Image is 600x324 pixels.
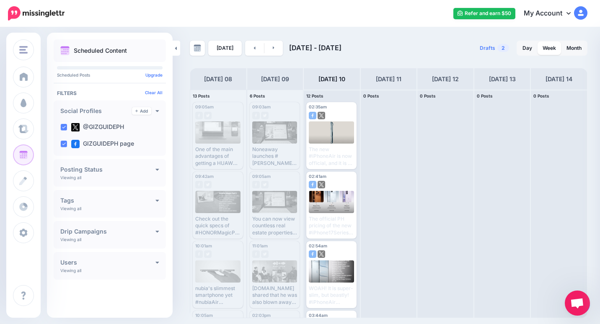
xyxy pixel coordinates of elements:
div: [DOMAIN_NAME] shared that he was also blown away when #LG approached him with the idea of collabo... [252,285,297,306]
img: facebook-grey-square.png [252,181,260,188]
a: Week [538,41,561,55]
img: facebook-grey-square.png [195,181,203,188]
a: Day [517,41,537,55]
span: 02:54am [309,243,327,248]
a: Upgrade [145,72,163,77]
div: The new #iPhoneAir is now official, and it is so slim! Read here: [URL][DOMAIN_NAME] [309,146,354,167]
h4: Tags [60,198,155,203]
span: 03:44am [309,313,328,318]
span: 0 Posts [363,93,379,98]
h4: [DATE] 11 [376,74,401,84]
p: Scheduled Posts [57,73,163,77]
img: twitter-square.png [318,112,325,119]
img: facebook-grey-square.png [195,112,203,119]
span: 0 Posts [533,93,549,98]
img: calendar-grey-darker.png [194,44,201,52]
img: menu.png [19,46,28,54]
span: 12 Posts [306,93,323,98]
h4: [DATE] 08 [204,74,232,84]
h4: Drip Campaigns [60,229,155,234]
img: twitter-square.png [318,250,325,258]
span: 02:35am [309,104,327,109]
span: 13 Posts [193,93,210,98]
a: [DATE] [208,41,242,56]
span: 11:01am [252,243,268,248]
img: facebook-square.png [309,181,316,188]
img: calendar.png [60,46,70,55]
span: 09:05am [195,104,214,109]
h4: [DATE] 10 [318,74,345,84]
p: Viewing all [60,206,81,211]
h4: Filters [57,90,163,96]
p: Viewing all [60,237,81,242]
h4: [DATE] 14 [546,74,572,84]
img: twitter-square.png [318,181,325,188]
h4: Posting Status [60,167,155,172]
img: Missinglettr [8,6,65,21]
p: Scheduled Content [74,48,127,54]
span: 10:05am [195,313,213,318]
p: Viewing all [60,175,81,180]
h4: [DATE] 12 [432,74,459,84]
span: 09:05am [252,174,271,179]
span: 02:03pm [252,313,271,318]
div: Noneaway launches #[PERSON_NAME], the [GEOGRAPHIC_DATA]' 1st HOME GPT for real estate, providing ... [252,146,297,167]
span: 02:41am [309,174,326,179]
img: facebook-grey-square.png [252,250,260,258]
img: facebook-grey-square.png [252,112,260,119]
span: 0 Posts [420,93,436,98]
img: facebook-square.png [71,140,80,148]
p: Viewing all [60,268,81,273]
span: Drafts [480,46,495,51]
img: twitter-grey-square.png [261,181,269,188]
a: Drafts2 [475,41,514,56]
img: facebook-grey-square.png [195,250,203,258]
span: 6 Posts [250,93,265,98]
div: You can now view countless real estate properties using #NONA's Home GPT. Read here: [URL][DOMAIN... [252,216,297,236]
h4: Social Profiles [60,108,132,114]
a: Clear All [145,90,163,95]
a: Add [132,107,151,115]
span: 0 Posts [477,93,493,98]
span: 09:03am [252,104,271,109]
a: My Account [515,3,587,24]
div: WOAH! It is super-slim, but beastly! #iPhoneAir Read here: [URL][DOMAIN_NAME] [309,285,354,306]
img: twitter-grey-square.png [204,112,212,119]
span: 2 [497,44,509,52]
label: @GIZGUIDEPH [71,123,124,131]
img: twitter-grey-square.png [204,181,212,188]
img: twitter-grey-square.png [261,112,269,119]
a: Month [561,41,587,55]
h4: [DATE] 13 [489,74,516,84]
div: Open chat [565,291,590,316]
span: [DATE] - [DATE] [289,44,341,52]
h4: [DATE] 09 [261,74,289,84]
div: Check out the quick specs of #HONORMagicPad3. Read here: [URL][DOMAIN_NAME] [195,216,241,236]
span: 10:01am [195,243,212,248]
div: The official PH pricing of the new #iPhone17Series! This is a developing story... [309,216,354,236]
img: facebook-square.png [309,250,316,258]
div: One of the main advantages of getting a HUAWEI device lies in its premium after-sales care. 🔥🔥🔥 R... [195,146,241,167]
label: GIZGUIDEPH page [71,140,134,148]
img: twitter-square.png [71,123,80,131]
a: Refer and earn $50 [453,8,515,19]
h4: Users [60,260,155,265]
img: twitter-grey-square.png [204,250,212,258]
div: nubia's slimmest smartphone yet #nubiaAir Read here: [URL][DOMAIN_NAME] [195,285,241,306]
img: facebook-square.png [309,112,316,119]
span: 09:42am [195,174,214,179]
img: twitter-grey-square.png [261,250,269,258]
